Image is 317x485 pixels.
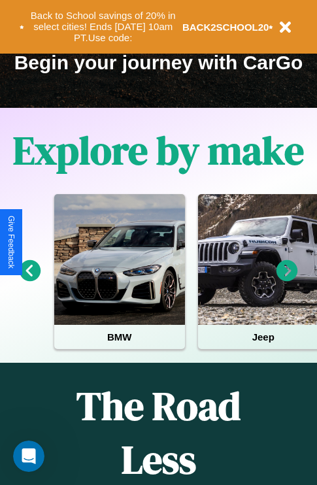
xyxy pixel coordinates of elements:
iframe: Intercom live chat [13,441,44,472]
button: Back to School savings of 20% in select cities! Ends [DATE] 10am PT.Use code: [24,7,182,47]
h1: Explore by make [13,124,304,177]
h4: BMW [54,325,185,349]
b: BACK2SCHOOL20 [182,22,269,33]
div: Give Feedback [7,216,16,269]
